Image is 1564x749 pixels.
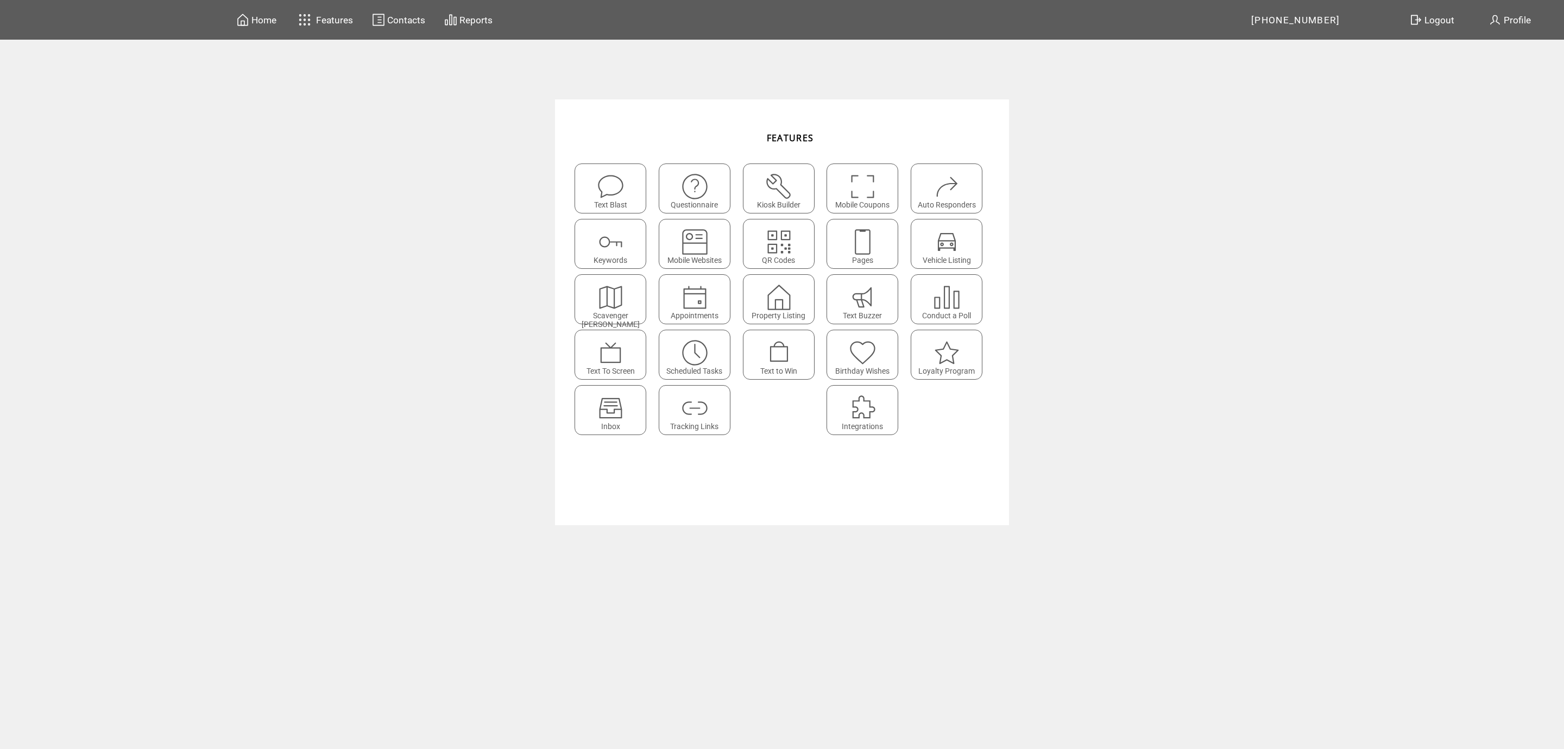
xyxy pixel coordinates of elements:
span: Pages [852,256,873,265]
span: Loyalty Program [918,367,975,375]
img: scheduled-tasks.svg [680,338,709,367]
a: Profile [1486,11,1533,28]
a: Kiosk Builder [743,163,822,213]
a: Inbox [575,385,653,435]
span: Reports [459,15,493,26]
img: loyalty-program.svg [932,338,961,367]
img: home.svg [236,13,249,27]
span: Text To Screen [586,367,635,375]
img: features.svg [295,11,314,29]
img: tool%201.svg [765,172,793,201]
a: Mobile Coupons [827,163,905,213]
span: Profile [1504,15,1531,26]
span: Scheduled Tasks [666,367,722,375]
span: Contacts [387,15,425,26]
a: Integrations [827,385,905,435]
a: Tracking Links [659,385,737,435]
span: Birthday Wishes [835,367,890,375]
a: Home [235,11,278,28]
img: auto-responders.svg [932,172,961,201]
img: text-to-win.svg [765,338,793,367]
img: contacts.svg [372,13,385,27]
span: Vehicle Listing [923,256,971,265]
span: Mobile Websites [667,256,722,265]
img: text-to-screen.svg [596,338,625,367]
img: appointments.svg [680,283,709,312]
span: Home [251,15,276,26]
span: Scavenger [PERSON_NAME] [582,311,640,329]
img: chart.svg [444,13,457,27]
a: Auto Responders [911,163,989,213]
img: mobile-websites.svg [680,228,709,256]
span: Property Listing [752,311,805,320]
span: Integrations [842,422,883,431]
img: vehicle-listing.svg [932,228,961,256]
a: Text to Win [743,330,822,380]
a: Mobile Websites [659,219,737,269]
span: Features [316,15,353,26]
img: poll.svg [932,283,961,312]
span: Keywords [594,256,627,265]
a: Questionnaire [659,163,737,213]
a: Property Listing [743,274,822,324]
a: Text Buzzer [827,274,905,324]
a: Contacts [370,11,427,28]
a: Appointments [659,274,737,324]
img: integrations.svg [848,394,877,423]
a: QR Codes [743,219,822,269]
img: Inbox.svg [596,394,625,423]
img: exit.svg [1409,13,1422,27]
img: text-buzzer.svg [848,283,877,312]
a: Text To Screen [575,330,653,380]
a: Logout [1408,11,1486,28]
img: keywords.svg [596,228,625,256]
a: Reports [443,11,494,28]
span: [PHONE_NUMBER] [1251,15,1340,26]
span: Questionnaire [671,200,718,209]
span: Appointments [671,311,718,320]
span: Tracking Links [670,422,718,431]
img: profile.svg [1489,13,1502,27]
a: Pages [827,219,905,269]
a: Text Blast [575,163,653,213]
a: Keywords [575,219,653,269]
img: property-listing.svg [765,283,793,312]
img: links.svg [680,394,709,423]
span: Conduct a Poll [922,311,971,320]
span: Mobile Coupons [835,200,890,209]
a: Features [294,9,355,30]
span: QR Codes [762,256,795,265]
img: questionnaire.svg [680,172,709,201]
span: Text to Win [760,367,797,375]
img: birthday-wishes.svg [848,338,877,367]
span: Kiosk Builder [757,200,800,209]
span: Auto Responders [918,200,976,209]
img: qr.svg [765,228,793,256]
a: Vehicle Listing [911,219,989,269]
img: text-blast.svg [596,172,625,201]
a: Birthday Wishes [827,330,905,380]
img: scavenger.svg [596,283,625,312]
a: Loyalty Program [911,330,989,380]
span: Logout [1424,15,1454,26]
img: coupons.svg [848,172,877,201]
span: Text Blast [594,200,627,209]
img: landing-pages.svg [848,228,877,256]
span: FEATURES [767,132,814,144]
a: Conduct a Poll [911,274,989,324]
span: Inbox [601,422,620,431]
span: Text Buzzer [843,311,882,320]
a: Scavenger [PERSON_NAME] [575,274,653,324]
a: Scheduled Tasks [659,330,737,380]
